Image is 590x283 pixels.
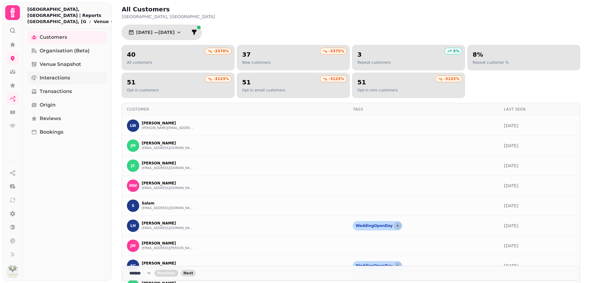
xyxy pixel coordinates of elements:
a: Reviews [27,112,107,125]
button: [EMAIL_ADDRESS][DOMAIN_NAME] [142,166,194,171]
span: LH [130,224,136,228]
a: [DATE] [504,143,518,148]
h2: 37 [242,50,271,59]
button: next [181,270,196,277]
span: LW [130,123,136,128]
span: JW [130,244,136,248]
span: Customers [40,34,67,41]
p: -3375 % [329,49,344,54]
button: [PERSON_NAME][EMAIL_ADDRESS][PERSON_NAME][DOMAIN_NAME] [142,126,194,131]
p: Salam [142,201,194,206]
h2: 8% [473,50,509,59]
span: Organisation (beta) [40,47,90,55]
p: -3123 % [214,76,229,81]
button: User avatar [5,265,20,278]
span: Previous [157,271,175,275]
a: Bookings [27,126,107,138]
img: User avatar [6,265,19,278]
span: WeddingOpenDay [356,263,392,268]
h2: [GEOGRAPHIC_DATA], [GEOGRAPHIC_DATA] | Reports [27,6,114,18]
button: Venue [94,18,114,25]
a: [DATE] [504,223,518,228]
p: Repeat customers [357,60,391,65]
p: Repeat customer % [473,60,509,65]
span: JC [131,164,135,168]
button: [EMAIL_ADDRESS][DOMAIN_NAME] [142,206,194,211]
a: Interactions [27,72,107,84]
p: Opt-in sms customers [357,88,398,93]
h2: 51 [357,78,398,87]
p: [PERSON_NAME] [142,121,194,126]
a: Origin [27,99,107,111]
div: Last Seen [504,107,575,112]
p: [PERSON_NAME] [142,241,194,246]
p: [GEOGRAPHIC_DATA], [GEOGRAPHIC_DATA] [122,14,279,20]
span: WeddingOpenDay [356,223,392,228]
p: New customers [242,60,271,65]
button: [EMAIL_ADDRESS][DOMAIN_NAME] [142,146,194,151]
p: [PERSON_NAME] [142,221,194,226]
span: Reviews [40,115,61,122]
h2: All Customers [122,5,240,14]
h2: 51 [127,78,159,87]
p: 5 % [453,49,459,54]
div: Tags [353,107,494,112]
button: [EMAIL_ADDRESS][DOMAIN_NAME] [142,226,194,231]
h2: 51 [242,78,285,87]
a: [DATE] [504,203,518,208]
p: [PERSON_NAME] [142,261,194,266]
h2: 3 [357,50,391,59]
nav: Pagination [122,266,580,281]
a: Customers [27,31,107,43]
button: [EMAIL_ADDRESS][PERSON_NAME][DOMAIN_NAME] [142,246,194,251]
p: All customers [127,60,152,65]
a: Venue Snapshot [27,58,107,71]
span: SC [130,264,136,268]
span: Venue Snapshot [40,61,81,68]
div: Customer [127,107,343,112]
button: [EMAIL_ADDRESS][DOMAIN_NAME] [142,186,194,191]
span: Bookings [40,128,63,136]
span: Next [183,271,193,275]
p: Opt-in customers [127,88,159,93]
p: Opt-in email customers [242,88,285,93]
span: [DATE] — [DATE] [136,30,175,34]
p: -3123 % [444,76,459,81]
p: -3370 % [214,49,229,54]
p: [PERSON_NAME] [142,161,194,166]
span: Origin [40,101,56,109]
span: S [132,204,135,208]
nav: Tabs [22,29,112,281]
p: [GEOGRAPHIC_DATA], [GEOGRAPHIC_DATA] [27,18,86,25]
a: [DATE] [504,263,518,268]
button: back [155,270,178,277]
p: -3123 % [329,76,344,81]
a: [DATE] [504,163,518,168]
span: MW [129,184,137,188]
p: [PERSON_NAME] [142,141,194,146]
button: filter [188,26,200,38]
a: [DATE] [504,183,518,188]
a: Organisation (beta) [27,45,107,57]
p: [PERSON_NAME] [142,181,194,186]
span: Transactions [40,88,72,95]
span: JM [131,144,136,148]
a: [DATE] [504,123,518,128]
span: Interactions [40,74,70,82]
button: [DATE] —[DATE] [123,26,187,38]
h2: 40 [127,50,152,59]
a: Transactions [27,85,107,98]
a: [DATE] [504,243,518,248]
nav: breadcrumb [27,18,114,25]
